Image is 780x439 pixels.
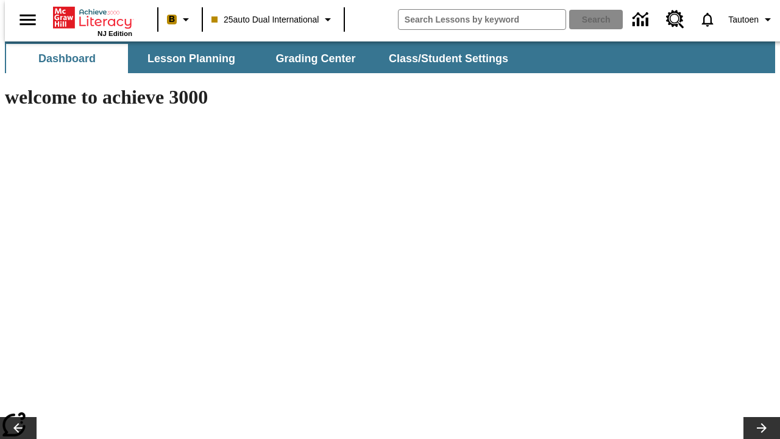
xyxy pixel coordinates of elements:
[97,30,132,37] span: NJ Edition
[728,13,759,26] span: Tautoen
[625,3,659,37] a: Data Center
[10,2,46,38] button: Open side menu
[5,41,775,73] div: SubNavbar
[723,9,780,30] button: Profile/Settings
[255,44,377,73] button: Grading Center
[5,44,519,73] div: SubNavbar
[389,52,508,66] span: Class/Student Settings
[659,3,692,36] a: Resource Center, Will open in new tab
[211,13,319,26] span: 25auto Dual International
[53,5,132,30] a: Home
[692,4,723,35] a: Notifications
[207,9,340,30] button: Class: 25auto Dual International, Select your class
[743,417,780,439] button: Lesson carousel, Next
[38,52,96,66] span: Dashboard
[399,10,565,29] input: search field
[147,52,235,66] span: Lesson Planning
[5,86,531,109] h1: welcome to achieve 3000
[169,12,175,27] span: B
[379,44,518,73] button: Class/Student Settings
[53,4,132,37] div: Home
[162,9,198,30] button: Boost Class color is peach. Change class color
[6,44,128,73] button: Dashboard
[275,52,355,66] span: Grading Center
[130,44,252,73] button: Lesson Planning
